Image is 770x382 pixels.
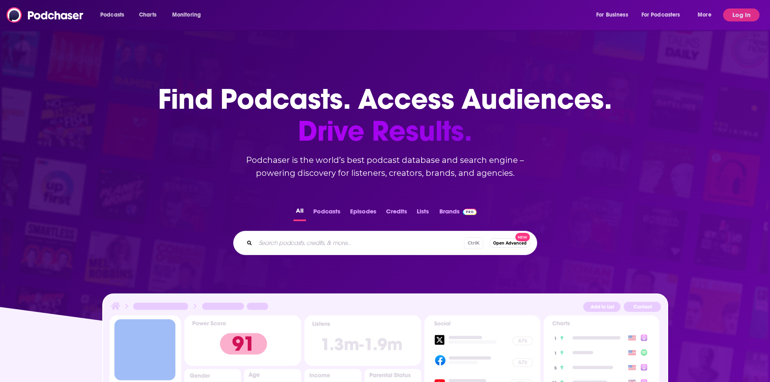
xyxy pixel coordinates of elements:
[158,83,612,147] h1: Find Podcasts. Access Audiences.
[95,8,135,21] button: open menu
[464,237,483,249] span: Ctrl K
[255,236,464,249] input: Search podcasts, credits, & more...
[233,231,537,255] div: Search podcasts, credits, & more...
[723,8,759,21] button: Log In
[698,9,711,21] span: More
[414,205,431,221] button: Lists
[348,205,379,221] button: Episodes
[591,8,638,21] button: open menu
[636,8,692,21] button: open menu
[110,301,661,315] img: Podcast Insights Header
[641,9,680,21] span: For Podcasters
[224,154,547,179] h2: Podchaser is the world’s best podcast database and search engine – powering discovery for listene...
[692,8,721,21] button: open menu
[100,9,124,21] span: Podcasts
[489,238,530,248] button: Open AdvancedNew
[311,205,343,221] button: Podcasts
[596,9,628,21] span: For Business
[384,205,409,221] button: Credits
[134,8,161,21] a: Charts
[439,205,477,221] a: BrandsPodchaser Pro
[463,209,477,215] img: Podchaser Pro
[158,115,612,147] span: Drive Results.
[172,9,201,21] span: Monitoring
[6,7,84,23] img: Podchaser - Follow, Share and Rate Podcasts
[167,8,211,21] button: open menu
[304,315,421,366] img: Podcast Insights Listens
[184,315,301,366] img: Podcast Insights Power score
[139,9,156,21] span: Charts
[515,233,530,241] span: New
[493,241,527,245] span: Open Advanced
[293,205,306,221] button: All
